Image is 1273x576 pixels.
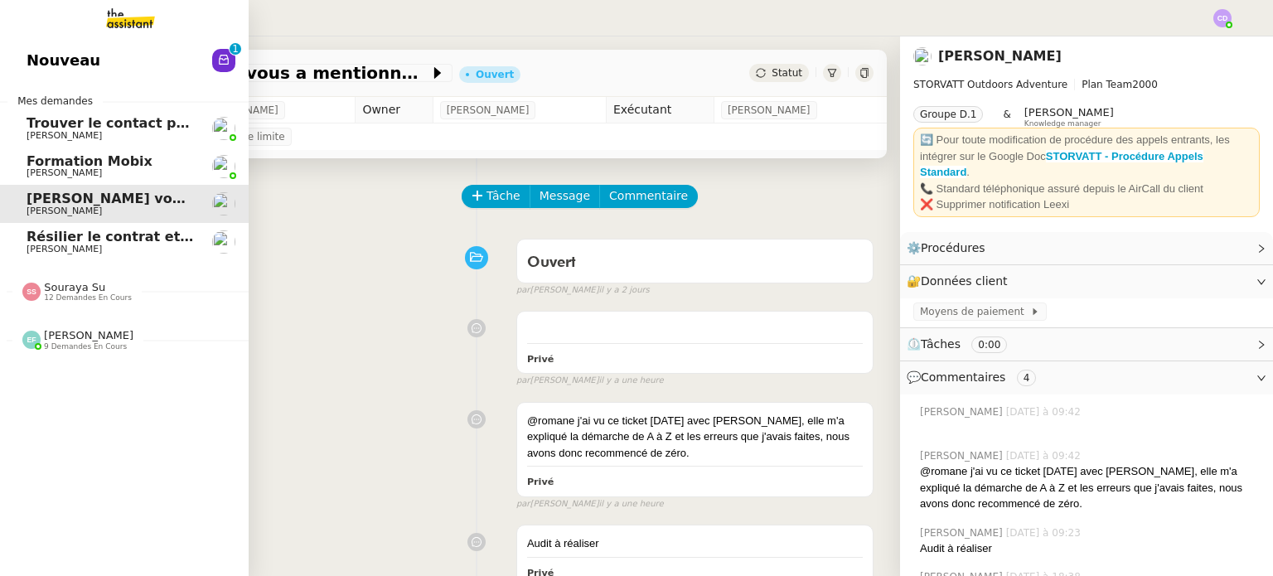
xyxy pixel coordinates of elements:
span: Trouver le contact pour les poubelles [27,115,304,131]
td: Owner [356,97,433,123]
nz-badge-sup: 1 [230,43,241,55]
span: Résilier le contrat et la carte bancaire [27,229,311,244]
span: [PERSON_NAME] vous a mentionné sur le ticket [##3573##] 0000000442115 [27,191,604,206]
span: [PERSON_NAME] [447,102,530,119]
img: users%2FRcIDm4Xn1TPHYwgLThSv8RQYtaM2%2Favatar%2F95761f7a-40c3-4bb5-878d-fe785e6f95b2 [212,192,235,215]
span: Commentaires [921,370,1005,384]
span: [PERSON_NAME] [920,525,1006,540]
p: 1 [232,43,239,58]
span: Nouveau [27,48,100,73]
span: il y a une heure [599,497,664,511]
img: svg [1213,9,1232,27]
div: 💬Commentaires 4 [900,361,1273,394]
img: users%2FRcIDm4Xn1TPHYwgLThSv8RQYtaM2%2Favatar%2F95761f7a-40c3-4bb5-878d-fe785e6f95b2 [913,47,932,65]
span: [PERSON_NAME] [920,448,1006,463]
span: Message [540,186,590,206]
div: @romane j'ai vu ce ticket [DATE] avec [PERSON_NAME], elle m'a expliqué la démarche de A à Z et le... [527,413,863,462]
span: 2000 [1132,79,1158,90]
app-user-label: Knowledge manager [1024,106,1114,128]
small: [PERSON_NAME] [516,497,664,511]
div: Audit à réaliser [527,535,863,552]
span: Commentaire [609,186,688,206]
b: Privé [527,354,554,365]
small: [PERSON_NAME] [516,283,650,298]
button: Message [530,185,600,208]
div: @romane j'ai vu ce ticket [DATE] avec [PERSON_NAME], elle m'a expliqué la démarche de A à Z et le... [920,463,1260,512]
span: Formation Mobix [27,153,152,169]
span: 12 demandes en cours [44,293,132,303]
span: [DATE] à 09:23 [1006,525,1084,540]
span: Tâche [486,186,520,206]
div: 🔄 Pour toute modification de procédure des appels entrants, les intégrer sur le Google Doc . [920,132,1253,181]
span: 🔐 [907,272,1014,291]
span: ⚙️ [907,239,993,258]
span: [PERSON_NAME] [1024,106,1114,119]
span: Ouvert [527,255,576,270]
span: Knowledge manager [1024,119,1101,128]
span: Procédures [921,241,985,254]
span: [PERSON_NAME] [27,244,102,254]
div: ⏲️Tâches 0:00 [900,328,1273,361]
span: [DATE] à 09:42 [1006,448,1084,463]
span: par [516,283,530,298]
td: Exécutant [606,97,714,123]
span: Données client [921,274,1008,288]
nz-tag: 4 [1017,370,1037,386]
div: ⚙️Procédures [900,232,1273,264]
span: Moyens de paiement [920,303,1030,320]
div: Audit à réaliser [920,540,1260,557]
span: STORVATT Outdoors Adventure [913,79,1067,90]
span: [PERSON_NAME] [27,130,102,141]
span: Plan Team [1082,79,1132,90]
img: svg [22,283,41,301]
img: users%2FyQfMwtYgTqhRP2YHWHmG2s2LYaD3%2Favatar%2Fprofile-pic.png [212,155,235,178]
span: [PERSON_NAME] [920,404,1006,419]
span: 9 demandes en cours [44,342,127,351]
div: 📞 Standard téléphonique assuré depuis le AirCall du client [920,181,1253,197]
span: Souraya Su [44,281,105,293]
span: Statut [772,67,802,79]
img: svg [22,331,41,349]
button: Commentaire [599,185,698,208]
b: Privé [527,477,554,487]
a: [PERSON_NAME] [938,48,1062,64]
button: Tâche [462,185,530,208]
span: [PERSON_NAME] [44,329,133,341]
span: [PERSON_NAME] vous a mentionné sur le ticket [##3573##] 0000000442115 [86,65,429,81]
span: [PERSON_NAME] [27,167,102,178]
nz-tag: Groupe D.1 [913,106,983,123]
span: [PERSON_NAME] [728,102,811,119]
span: Tâches [921,337,961,351]
img: users%2Ff7AvM1H5WROKDkFYQNHz8zv46LV2%2Favatar%2Ffa026806-15e4-4312-a94b-3cc825a940eb [212,230,235,254]
span: Mes demandes [7,93,103,109]
div: ❌ Supprimer notification Leexi [920,196,1253,213]
span: 💬 [907,370,1043,384]
div: 🔐Données client [900,265,1273,298]
nz-tag: 0:00 [971,336,1007,353]
img: users%2FyQfMwtYgTqhRP2YHWHmG2s2LYaD3%2Favatar%2Fprofile-pic.png [212,117,235,140]
span: & [1003,106,1010,128]
span: il y a 2 jours [599,283,650,298]
div: Ouvert [476,70,514,80]
span: par [516,374,530,388]
small: [PERSON_NAME] [516,374,664,388]
span: par [516,497,530,511]
span: il y a une heure [599,374,664,388]
span: ⏲️ [907,337,1021,351]
span: [PERSON_NAME] [27,206,102,216]
a: STORVATT - Procédure Appels Standard [920,150,1203,179]
span: [DATE] à 09:42 [1006,404,1084,419]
